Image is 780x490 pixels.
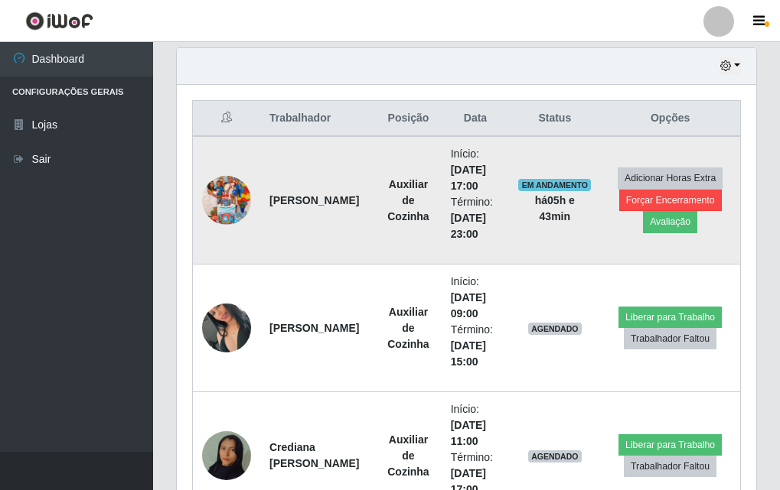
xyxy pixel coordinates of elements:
button: Forçar Encerramento [619,190,722,211]
th: Status [509,101,600,137]
li: Início: [451,146,501,194]
li: Início: [451,274,501,322]
span: AGENDADO [528,450,582,462]
th: Data [442,101,510,137]
img: 1747062171782.jpeg [202,157,251,244]
img: 1752532469531.jpeg [202,284,251,372]
th: Posição [375,101,441,137]
strong: [PERSON_NAME] [269,194,359,206]
th: Trabalhador [260,101,375,137]
th: Opções [600,101,740,137]
time: [DATE] 17:00 [451,164,486,192]
button: Trabalhador Faltou [624,328,716,349]
strong: Crediana [PERSON_NAME] [269,441,359,469]
time: [DATE] 15:00 [451,339,486,368]
strong: há 05 h e 43 min [535,194,575,222]
strong: [PERSON_NAME] [269,322,359,334]
span: AGENDADO [528,323,582,335]
strong: Auxiliar de Cozinha [387,178,429,222]
button: Trabalhador Faltou [624,456,716,477]
time: [DATE] 11:00 [451,419,486,447]
strong: Auxiliar de Cozinha [387,433,429,478]
li: Início: [451,401,501,449]
li: Término: [451,322,501,370]
span: EM ANDAMENTO [518,179,591,191]
time: [DATE] 23:00 [451,212,486,240]
strong: Auxiliar de Cozinha [387,306,429,350]
button: Liberar para Trabalho [618,307,722,328]
img: CoreUI Logo [25,11,93,31]
button: Adicionar Horas Extra [618,167,723,189]
li: Término: [451,194,501,242]
time: [DATE] 09:00 [451,291,486,320]
button: Avaliação [643,211,697,232]
button: Liberar para Trabalho [618,434,722,456]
